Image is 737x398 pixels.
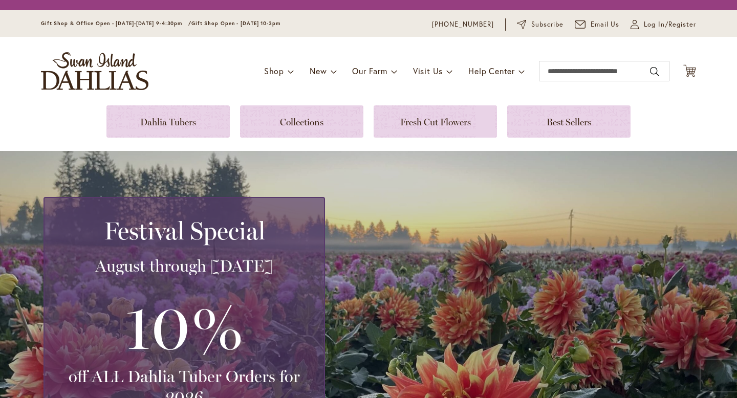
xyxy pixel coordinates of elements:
span: Our Farm [352,65,387,76]
h3: August through [DATE] [57,256,312,276]
span: Shop [264,65,284,76]
a: Subscribe [517,19,563,30]
span: New [310,65,327,76]
span: Help Center [468,65,515,76]
span: Subscribe [531,19,563,30]
a: Email Us [575,19,620,30]
a: [PHONE_NUMBER] [432,19,494,30]
span: Log In/Register [644,19,696,30]
a: store logo [41,52,148,90]
a: Log In/Register [631,19,696,30]
span: Visit Us [413,65,443,76]
span: Gift Shop & Office Open - [DATE]-[DATE] 9-4:30pm / [41,20,191,27]
span: Gift Shop Open - [DATE] 10-3pm [191,20,280,27]
h2: Festival Special [57,216,312,245]
h3: 10% [57,286,312,366]
button: Search [650,63,659,80]
span: Email Us [591,19,620,30]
